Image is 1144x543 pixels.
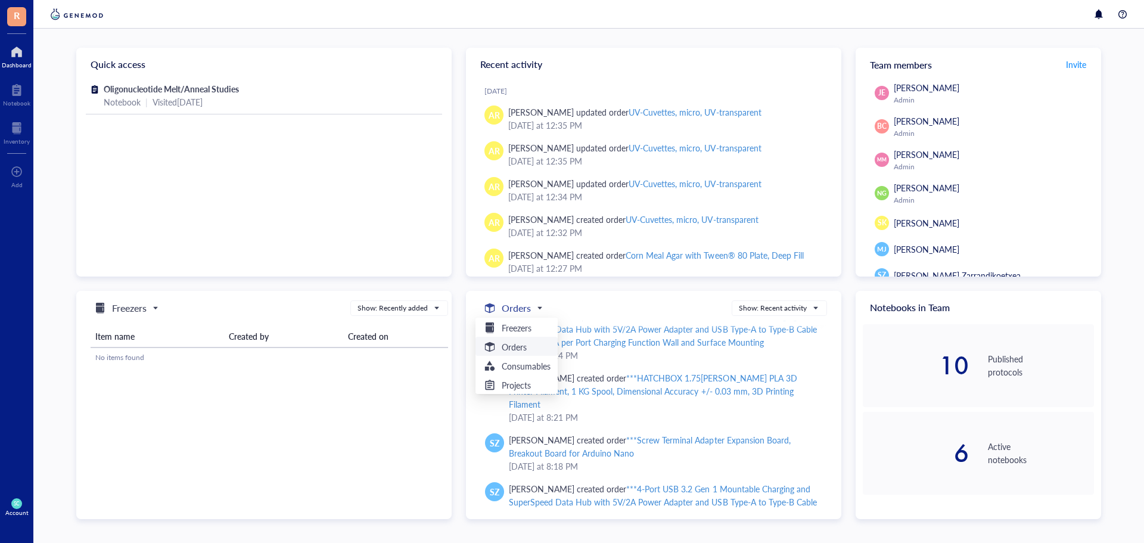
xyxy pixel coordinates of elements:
[502,301,531,315] h5: Orders
[508,190,822,203] div: [DATE] at 12:34 PM
[509,310,817,348] div: ***4-Port USB 3.2 Gen 1 Mountable Charging and SuperSpeed Data Hub with 5V/2A Power Adapter and U...
[509,349,817,362] div: [DATE] at 8:24 PM
[877,188,887,198] span: NG
[894,162,1089,172] div: Admin
[988,440,1094,466] div: Active notebooks
[4,119,30,145] a: Inventory
[508,141,761,154] div: [PERSON_NAME] updated order
[3,80,30,107] a: Notebook
[502,321,531,334] h5: Freezers
[14,501,20,507] span: SC
[626,249,803,261] div: Corn Meal Agar with Tween® 80 Plate, Deep Fill
[629,106,761,118] div: UV-Cuvettes, micro, UV-transparent
[894,217,959,229] span: [PERSON_NAME]
[894,115,959,127] span: [PERSON_NAME]
[894,129,1089,138] div: Admin
[480,305,827,367] a: SZ[PERSON_NAME] updated order***4-Port USB 3.2 Gen 1 Mountable Charging and SuperSpeed Data Hub w...
[877,121,887,132] span: BC
[509,372,797,410] div: ***HATCHBOX 1.75[PERSON_NAME] PLA 3D Printer Filament, 1 KG Spool, Dimensional Accuracy +/- 0.03 ...
[509,433,817,460] div: [PERSON_NAME] created order
[878,270,886,281] span: SZ
[878,88,885,98] span: JE
[480,367,827,429] a: SZ[PERSON_NAME] created order***HATCHBOX 1.75[PERSON_NAME] PLA 3D Printer Filament, 1 KG Spool, D...
[502,359,551,373] h5: Consumables
[894,95,1089,105] div: Admin
[863,441,969,465] div: 6
[48,7,106,21] img: genemod-logo
[484,86,832,96] div: [DATE]
[1065,55,1087,74] button: Invite
[508,154,822,167] div: [DATE] at 12:35 PM
[509,460,817,473] div: [DATE] at 8:18 PM
[856,48,1101,81] div: Team members
[509,411,817,424] div: [DATE] at 8:21 PM
[626,213,758,225] div: UV-Cuvettes, micro, UV-transparent
[153,95,203,108] div: Visited [DATE]
[95,352,443,363] div: No items found
[894,148,959,160] span: [PERSON_NAME]
[475,136,832,172] a: AR[PERSON_NAME] updated orderUV-Cuvettes, micro, UV-transparent[DATE] at 12:35 PM
[104,95,141,108] div: Notebook
[489,144,500,157] span: AR
[489,252,500,265] span: AR
[629,178,761,190] div: UV-Cuvettes, micro, UV-transparent
[894,243,959,255] span: [PERSON_NAME]
[894,196,1089,205] div: Admin
[508,119,822,132] div: [DATE] at 12:35 PM
[489,180,500,193] span: AR
[489,216,500,229] span: AR
[357,303,428,314] div: Show: Recently added
[894,269,1021,281] span: [PERSON_NAME] Zarrandikoetxea
[2,61,32,69] div: Dashboard
[508,106,761,119] div: [PERSON_NAME] updated order
[475,244,832,280] a: AR[PERSON_NAME] created orderCorn Meal Agar with Tween® 80 Plate, Deep Fill[DATE] at 12:27 PM
[490,485,499,498] span: SZ
[508,213,758,226] div: [PERSON_NAME] created order
[91,325,224,347] th: Item name
[5,509,29,516] div: Account
[509,434,791,459] div: ***Screw Terminal Adapter Expansion Board, Breakout Board for Arduino Nano
[475,172,832,208] a: AR[PERSON_NAME] updated orderUV-Cuvettes, micro, UV-transparent[DATE] at 12:34 PM
[739,303,807,314] div: Show: Recent activity
[112,301,147,315] h5: Freezers
[2,42,32,69] a: Dashboard
[466,48,841,81] div: Recent activity
[490,436,499,449] span: SZ
[145,95,148,108] div: |
[76,48,452,81] div: Quick access
[502,378,531,392] h5: Projects
[104,83,239,95] span: Oligonucleotide Melt/Anneal Studies
[480,429,827,477] a: SZ[PERSON_NAME] created order***Screw Terminal Adapter Expansion Board, Breakout Board for Arduin...
[475,208,832,244] a: AR[PERSON_NAME] created orderUV-Cuvettes, micro, UV-transparent[DATE] at 12:32 PM
[11,181,23,188] div: Add
[988,352,1094,378] div: Published protocols
[508,177,761,190] div: [PERSON_NAME] updated order
[508,249,804,262] div: [PERSON_NAME] created order
[489,108,500,122] span: AR
[475,101,832,136] a: AR[PERSON_NAME] updated orderUV-Cuvettes, micro, UV-transparent[DATE] at 12:35 PM
[509,482,817,522] div: [PERSON_NAME] created order
[877,244,886,255] span: MJ
[1066,58,1086,70] span: Invite
[509,371,817,411] div: [PERSON_NAME] created order
[343,325,448,347] th: Created on
[14,8,20,23] span: R
[863,353,969,377] div: 10
[224,325,343,347] th: Created by
[480,477,827,539] a: SZ[PERSON_NAME] created order***4-Port USB 3.2 Gen 1 Mountable Charging and SuperSpeed Data Hub w...
[894,82,959,94] span: [PERSON_NAME]
[878,218,887,228] span: SK
[894,182,959,194] span: [PERSON_NAME]
[629,142,761,154] div: UV-Cuvettes, micro, UV-transparent
[3,100,30,107] div: Notebook
[509,483,817,521] div: ***4-Port USB 3.2 Gen 1 Mountable Charging and SuperSpeed Data Hub with 5V/2A Power Adapter and U...
[502,340,527,353] h5: Orders
[4,138,30,145] div: Inventory
[856,291,1101,324] div: Notebooks in Team
[877,156,886,164] span: MM
[508,226,822,239] div: [DATE] at 12:32 PM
